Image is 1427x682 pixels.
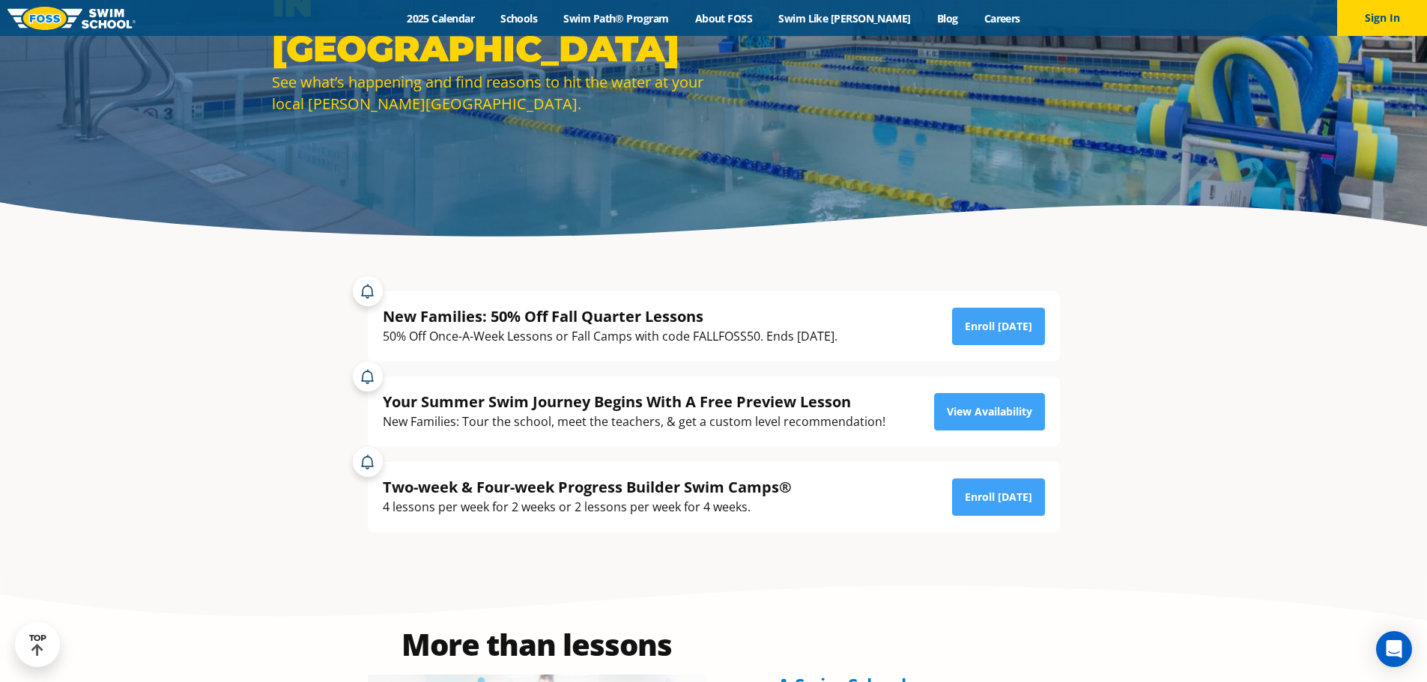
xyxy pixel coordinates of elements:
[952,308,1045,345] a: Enroll [DATE]
[383,306,837,326] div: New Families: 50% Off Fall Quarter Lessons
[383,412,885,432] div: New Families: Tour the school, meet the teachers, & get a custom level recommendation!
[368,630,706,660] h2: More than lessons
[383,497,792,517] div: 4 lessons per week for 2 weeks or 2 lessons per week for 4 weeks.
[29,633,46,657] div: TOP
[924,11,971,25] a: Blog
[394,11,488,25] a: 2025 Calendar
[766,11,924,25] a: Swim Like [PERSON_NAME]
[383,477,792,497] div: Two-week & Four-week Progress Builder Swim Camps®
[551,11,682,25] a: Swim Path® Program
[383,326,837,347] div: 50% Off Once-A-Week Lessons or Fall Camps with code FALLFOSS50. Ends [DATE].
[383,392,885,412] div: Your Summer Swim Journey Begins With A Free Preview Lesson
[7,7,136,30] img: FOSS Swim School Logo
[1376,631,1412,667] div: Open Intercom Messenger
[682,11,766,25] a: About FOSS
[952,478,1045,516] a: Enroll [DATE]
[488,11,551,25] a: Schools
[971,11,1033,25] a: Careers
[934,393,1045,430] a: View Availability
[272,71,706,115] div: See what’s happening and find reasons to hit the water at your local [PERSON_NAME][GEOGRAPHIC_DATA].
